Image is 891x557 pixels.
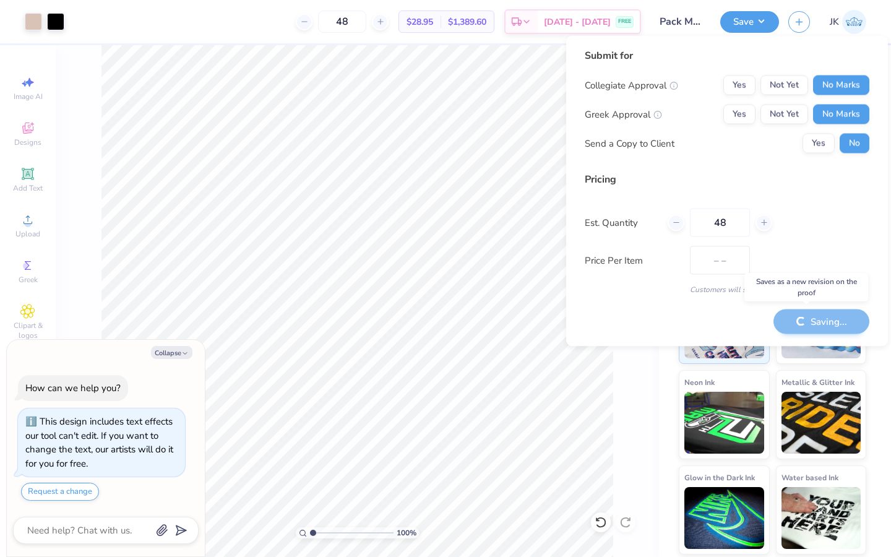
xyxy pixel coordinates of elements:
div: Submit for [585,48,869,63]
img: Joshua Kelley [842,10,866,34]
input: – – [690,209,750,237]
span: Metallic & Glitter Ink [781,376,854,389]
img: Water based Ink [781,487,861,549]
span: Image AI [14,92,43,101]
span: JK [830,15,839,29]
span: Designs [14,137,41,147]
button: Yes [723,76,755,95]
button: No Marks [813,105,869,124]
input: Untitled Design [650,9,711,34]
label: Est. Quantity [585,215,658,230]
div: How can we help you? [25,382,121,394]
span: Upload [15,229,40,239]
span: Water based Ink [781,471,838,484]
span: $1,389.60 [448,15,486,28]
a: JK [830,10,866,34]
span: Add Text [13,183,43,193]
div: Collegiate Approval [585,78,678,92]
span: $28.95 [407,15,433,28]
button: No Marks [813,76,869,95]
button: Save [720,11,779,33]
label: Price Per Item [585,253,681,267]
img: Glow in the Dark Ink [684,487,764,549]
div: This design includes text effects our tool can't edit. If you want to change the text, our artist... [25,415,173,470]
button: Not Yet [760,105,808,124]
span: Greek [19,275,38,285]
div: Customers will see this price on HQ. [585,284,869,295]
div: Pricing [585,172,869,187]
span: Glow in the Dark Ink [684,471,755,484]
div: Greek Approval [585,107,662,121]
div: Saves as a new revision on the proof [744,273,868,301]
img: Neon Ink [684,392,764,454]
button: Collapse [151,346,192,359]
button: Not Yet [760,76,808,95]
div: Send a Copy to Client [585,136,674,150]
span: Neon Ink [684,376,715,389]
span: [DATE] - [DATE] [544,15,611,28]
img: Metallic & Glitter Ink [781,392,861,454]
button: Yes [803,134,835,153]
span: Clipart & logos [6,321,49,340]
span: 100 % [397,527,416,538]
span: FREE [618,17,631,26]
input: – – [318,11,366,33]
button: Yes [723,105,755,124]
button: Request a change [21,483,99,501]
button: No [840,134,869,153]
